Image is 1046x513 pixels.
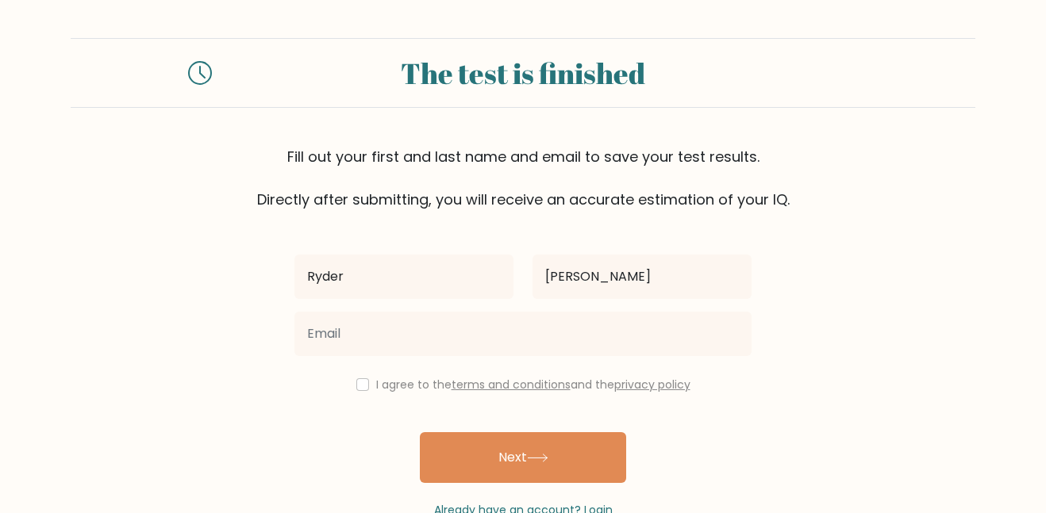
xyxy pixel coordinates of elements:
div: The test is finished [231,52,815,94]
div: Fill out your first and last name and email to save your test results. Directly after submitting,... [71,146,975,210]
input: First name [294,255,513,299]
input: Last name [533,255,752,299]
a: privacy policy [614,377,690,392]
input: Email [294,312,752,356]
label: I agree to the and the [376,377,690,392]
a: terms and conditions [452,377,571,392]
button: Next [420,432,626,483]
